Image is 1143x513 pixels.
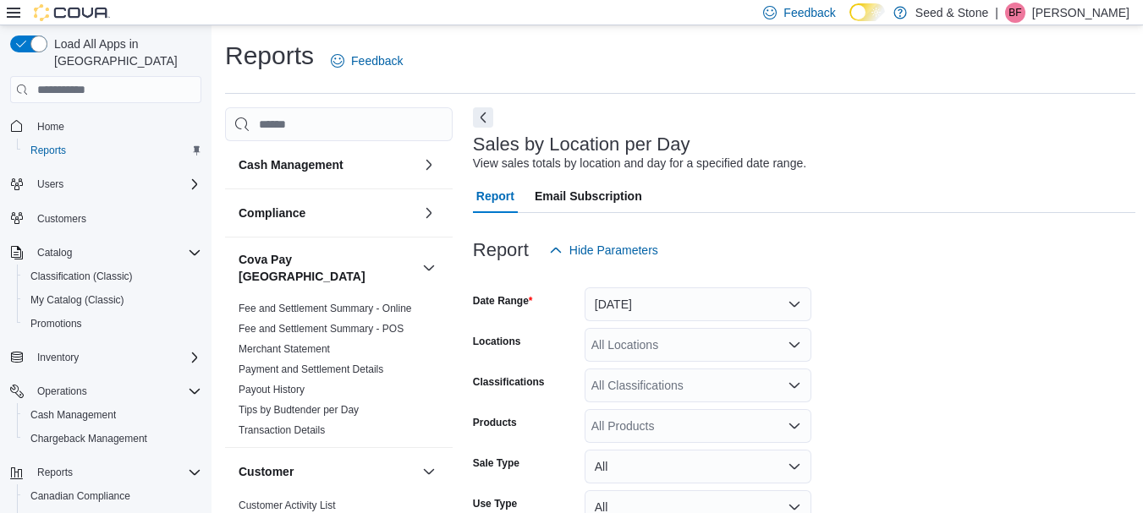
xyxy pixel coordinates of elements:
button: Classification (Classic) [17,265,208,288]
button: Next [473,107,493,128]
span: Payment and Settlement Details [239,363,383,376]
span: Reports [37,466,73,479]
p: Seed & Stone [915,3,988,23]
button: Inventory [30,347,85,368]
button: Customer [419,461,439,482]
a: Transaction Details [239,424,325,436]
button: [DATE] [585,287,811,321]
a: Payment and Settlement Details [239,363,383,375]
button: Reports [3,461,208,484]
a: Reports [24,140,73,161]
span: Operations [37,385,87,398]
a: Home [30,117,71,137]
label: Classifications [473,375,545,389]
span: My Catalog (Classic) [24,290,201,310]
button: Open list of options [788,338,801,352]
label: Date Range [473,294,533,308]
button: Catalog [3,241,208,265]
button: Operations [3,379,208,403]
span: Promotions [30,317,82,330]
button: Chargeback Management [17,427,208,450]
button: Customers [3,206,208,231]
button: Open list of options [788,379,801,392]
span: Catalog [30,243,201,263]
button: Customer [239,463,415,480]
span: Load All Apps in [GEOGRAPHIC_DATA] [47,35,201,69]
button: Cash Management [419,155,439,175]
span: BF [1008,3,1021,23]
h3: Compliance [239,205,305,221]
img: Cova [34,4,110,21]
span: Customer Activity List [239,499,336,512]
a: Feedback [324,44,409,78]
div: View sales totals by location and day for a specified date range. [473,155,806,172]
a: Classification (Classic) [24,266,140,287]
input: Dark Mode [849,3,885,21]
div: Cova Pay [GEOGRAPHIC_DATA] [225,298,453,447]
span: Chargeback Management [30,432,147,445]
span: Cash Management [24,405,201,425]
span: Home [37,120,64,134]
span: Home [30,115,201,136]
button: My Catalog (Classic) [17,288,208,312]
button: Cash Management [17,403,208,427]
span: Payout History [239,383,305,396]
button: Promotions [17,312,208,336]
h3: Report [473,240,529,260]
span: Catalog [37,246,72,259]
h3: Customer [239,463,294,480]
h1: Reports [225,39,314,73]
span: Fee and Settlement Summary - POS [239,322,404,336]
h3: Sales by Location per Day [473,134,690,155]
a: Payout History [239,384,305,396]
p: [PERSON_NAME] [1032,3,1129,23]
h3: Cash Management [239,156,343,173]
span: Report [476,179,514,213]
span: Classification (Classic) [30,270,133,283]
span: My Catalog (Classic) [30,293,124,307]
span: Cash Management [30,408,116,422]
span: Tips by Budtender per Day [239,403,359,417]
a: Merchant Statement [239,343,330,355]
label: Products [473,416,517,429]
a: Tips by Budtender per Day [239,404,359,416]
span: Canadian Compliance [30,489,130,503]
a: Canadian Compliance [24,486,137,506]
span: Transaction Details [239,423,325,437]
span: Customers [37,212,86,226]
button: Operations [30,381,94,401]
button: Cash Management [239,156,415,173]
span: Canadian Compliance [24,486,201,506]
p: | [995,3,998,23]
div: Brian Furman [1005,3,1025,23]
span: Operations [30,381,201,401]
span: Users [30,174,201,194]
span: Classification (Classic) [24,266,201,287]
span: Email Subscription [535,179,642,213]
span: Merchant Statement [239,342,330,356]
button: Cova Pay [GEOGRAPHIC_DATA] [419,258,439,278]
a: Chargeback Management [24,428,154,449]
label: Use Type [473,497,517,510]
span: Fee and Settlement Summary - Online [239,302,412,315]
span: Users [37,177,63,191]
a: Cash Management [24,405,123,425]
span: Dark Mode [849,21,850,22]
button: Cova Pay [GEOGRAPHIC_DATA] [239,251,415,285]
button: Home [3,113,208,138]
span: Customers [30,208,201,229]
span: Inventory [37,351,79,364]
button: Canadian Compliance [17,484,208,508]
button: Compliance [239,205,415,221]
button: Reports [30,462,80,483]
button: Open list of options [788,419,801,433]
span: Reports [30,462,201,483]
span: Chargeback Management [24,428,201,449]
label: Locations [473,335,521,348]
a: Customer Activity List [239,499,336,511]
span: Hide Parameters [569,242,658,259]
span: Inventory [30,347,201,368]
button: Users [3,172,208,196]
a: Fee and Settlement Summary - Online [239,303,412,314]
